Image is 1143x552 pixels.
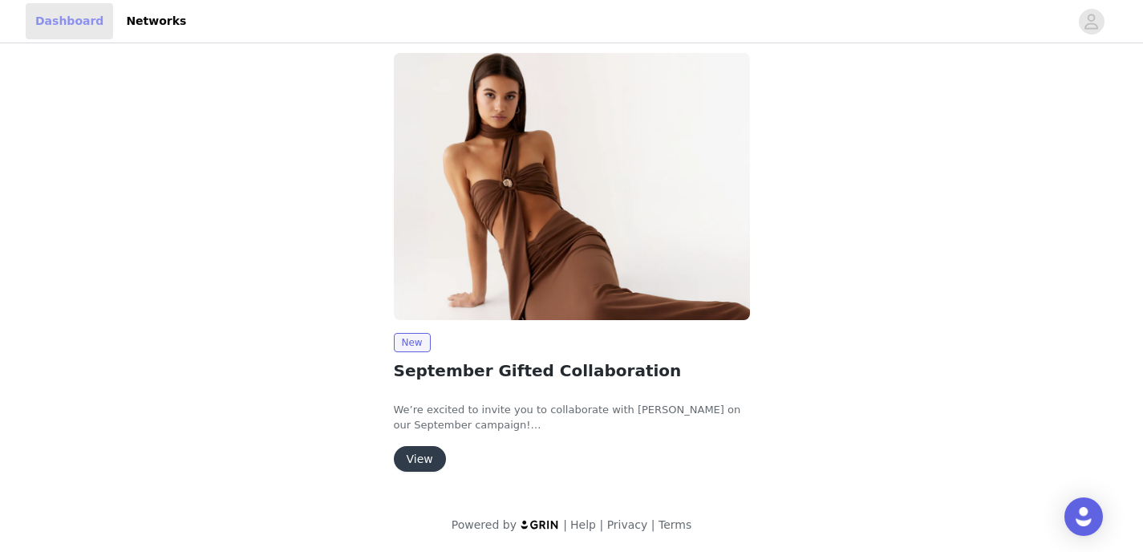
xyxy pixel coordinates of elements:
a: Help [570,518,596,531]
a: Networks [116,3,196,39]
span: | [563,518,567,531]
div: Open Intercom Messenger [1064,497,1103,536]
img: Peppermayo USA [394,53,750,320]
span: New [394,333,431,352]
a: Privacy [607,518,648,531]
p: We’re excited to invite you to collaborate with [PERSON_NAME] on our September campaign! [394,402,750,433]
a: View [394,453,446,465]
a: Terms [659,518,691,531]
h2: September Gifted Collaboration [394,359,750,383]
div: avatar [1084,9,1099,34]
span: Powered by [452,518,517,531]
span: | [599,518,603,531]
a: Dashboard [26,3,113,39]
button: View [394,446,446,472]
span: | [651,518,655,531]
img: logo [520,519,560,530]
